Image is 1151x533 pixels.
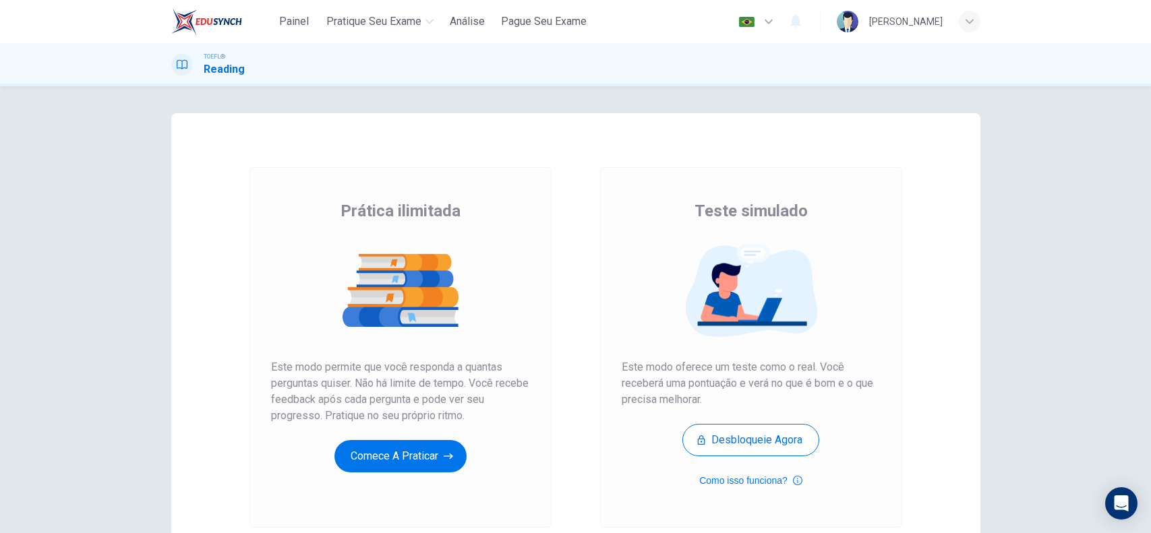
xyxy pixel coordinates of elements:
span: Painel [279,13,309,30]
img: pt [738,17,755,27]
div: [PERSON_NAME] [869,13,943,30]
span: Prática ilimitada [341,200,461,222]
h1: Reading [204,61,245,77]
span: Teste simulado [695,200,808,222]
img: Profile picture [837,11,858,32]
a: EduSynch logo [171,8,273,35]
span: Análise [450,13,485,30]
span: Pratique seu exame [326,13,421,30]
button: Como isso funciona? [699,472,802,489]
button: Pratique seu exame [321,9,439,34]
button: Análise [444,9,490,34]
span: Este modo permite que você responda a quantas perguntas quiser. Não há limite de tempo. Você rece... [271,359,530,424]
div: Open Intercom Messenger [1105,487,1138,520]
span: Pague Seu Exame [501,13,587,30]
button: Comece a praticar [334,440,467,472]
button: Painel [272,9,316,34]
button: Pague Seu Exame [496,9,592,34]
span: Este modo oferece um teste como o real. Você receberá uma pontuação e verá no que é bom e o que p... [622,359,881,408]
span: TOEFL® [204,52,225,61]
img: EduSynch logo [171,8,242,35]
button: Desbloqueie agora [682,424,819,456]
